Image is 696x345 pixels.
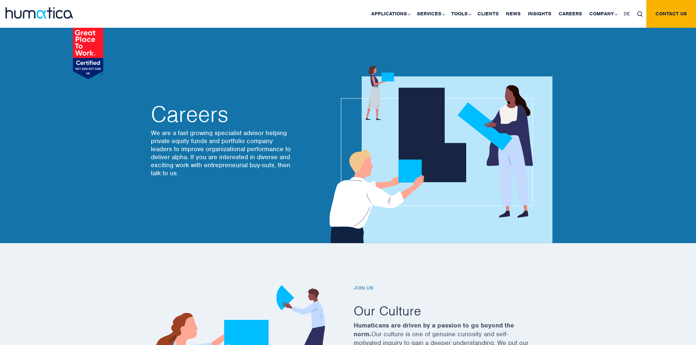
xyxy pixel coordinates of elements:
h2: Our Culture [354,302,551,319]
span: DE [624,11,630,17]
img: about_banner1 [323,66,552,243]
img: search_icon [637,11,643,17]
p: We are a fast growing specialist advisor helping private equity funds and portfolio company leade... [151,129,293,177]
img: logo [5,7,73,19]
h2: Careers [151,103,293,125]
strong: Humaticans are driven by a passion to go beyond the norm. [354,321,514,338]
h6: Join us [354,285,551,291]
